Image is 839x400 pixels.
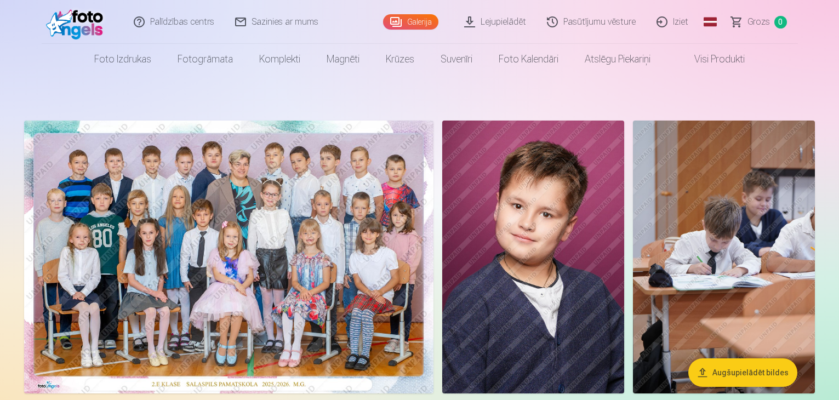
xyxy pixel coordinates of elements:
a: Komplekti [246,44,313,75]
button: Augšupielādēt bildes [688,358,797,387]
a: Atslēgu piekariņi [572,44,664,75]
a: Foto izdrukas [81,44,164,75]
span: Grozs [747,15,770,28]
a: Magnēti [313,44,373,75]
a: Foto kalendāri [486,44,572,75]
a: Galerija [383,14,438,30]
img: /fa1 [46,4,109,39]
span: 0 [774,16,787,28]
a: Fotogrāmata [164,44,246,75]
a: Suvenīri [427,44,486,75]
a: Visi produkti [664,44,758,75]
a: Krūzes [373,44,427,75]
